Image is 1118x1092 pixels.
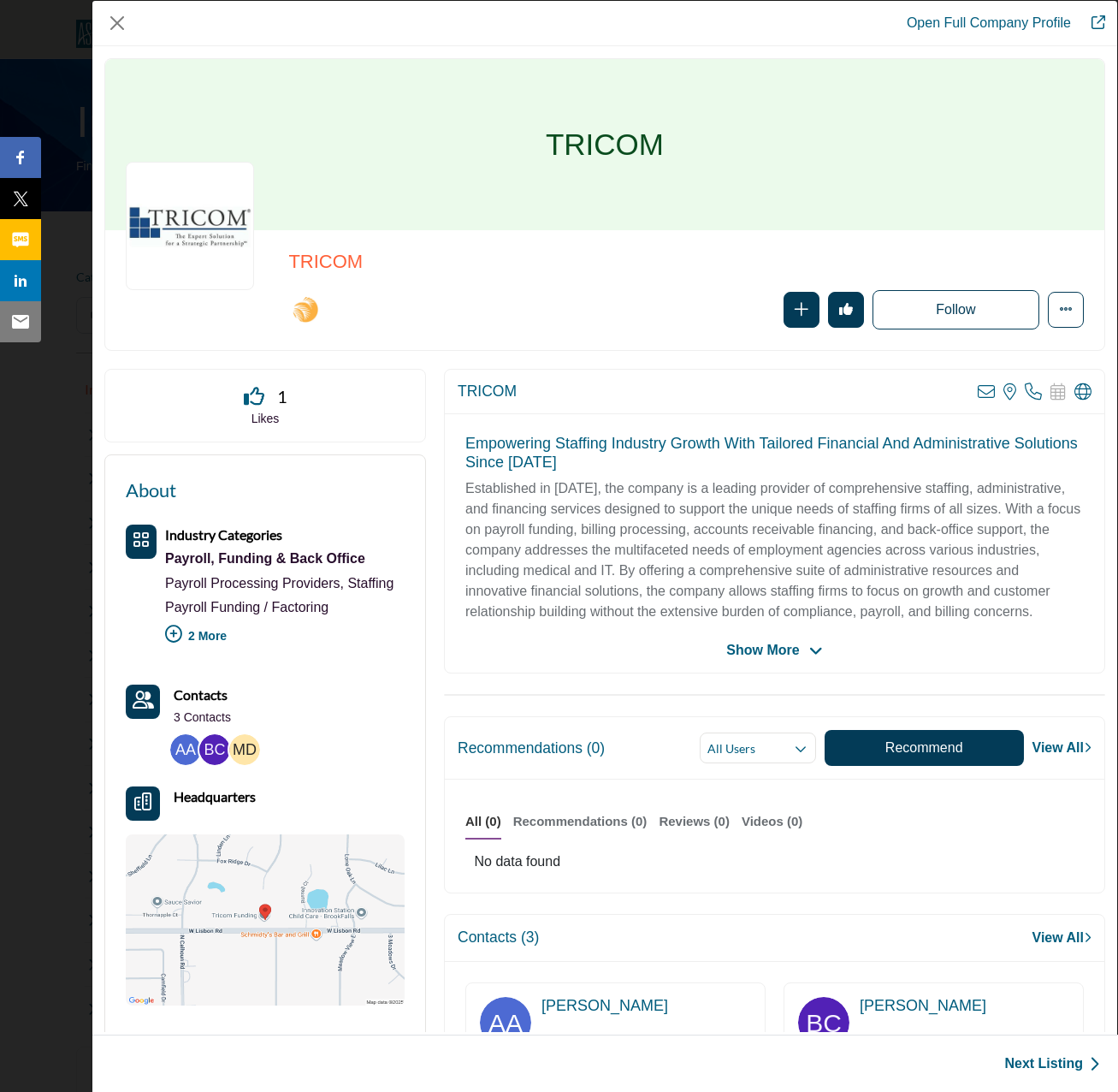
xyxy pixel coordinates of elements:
button: More Options [1048,292,1084,328]
button: Remove Like [828,292,864,328]
h1: TRICOM [546,59,664,230]
span: Show More [726,640,799,661]
button: Category Icon [126,525,157,559]
p: Account Executive [541,1030,725,1050]
a: Next Listing [1004,1053,1100,1074]
b: Industry Categories [165,526,282,543]
h2: Contacts (3) [458,929,539,947]
p: 2 More [165,620,405,657]
span: Recommend [885,740,963,755]
a: View All [1032,738,1091,758]
p: Established in [DATE], the company is a leading provider of comprehensive staffing, administrativ... [465,478,1084,622]
button: Follow [873,290,1039,329]
button: Recommend [825,730,1024,766]
b: Reviews (0) [659,814,730,828]
a: Redirect to tricom [1080,13,1105,33]
h2: TRICOM [288,251,759,273]
button: Close [104,10,130,36]
img: Bill C. [199,734,230,765]
h2: TRICOM [458,383,517,401]
h2: Recommendations (0) [458,739,605,757]
img: Angela A. [170,734,201,765]
h2: About [126,476,176,504]
p: Sales Representative [860,1030,1044,1050]
img: Location Map [126,834,405,1006]
a: Contacts [174,685,228,706]
button: Contact-Employee Icon [126,685,160,719]
p: Likes [127,411,404,428]
a: Payroll, Funding & Back Office [165,546,405,572]
b: Contacts [174,686,228,703]
span: No data found [475,852,561,872]
img: tricom logo [126,162,254,290]
a: 3 Contacts [174,709,231,727]
a: Redirect to tricom [907,15,1071,30]
h3: All Users [707,740,755,757]
a: Industry Categories [165,528,282,543]
b: Videos (0) [742,814,802,828]
a: Link of redirect to contact page [126,685,160,719]
span: [PERSON_NAME] [860,997,986,1014]
b: Recommendations (0) [513,814,648,828]
a: View All [1032,928,1091,948]
button: Add To List [784,292,819,328]
img: image [480,997,531,1048]
button: Headquarter icon [126,786,160,821]
span: [PERSON_NAME] [541,997,668,1014]
b: All (0) [465,814,501,828]
img: image [798,997,849,1048]
img: Max D. [229,734,260,765]
div: Comprehensive back-office support including payroll processing and administrative services. [165,546,405,572]
span: 1 [277,383,287,409]
b: Headquarters [174,786,256,807]
a: Payroll Processing Providers, [165,576,344,591]
a: Staffing Payroll Funding / Factoring [165,576,393,614]
button: All Users [700,733,816,763]
img: 2025 Staffing World Exhibitors [293,297,318,323]
h2: Empowering Staffing Industry Growth with Tailored Financial and Administrative Solutions Since [D... [465,435,1084,472]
